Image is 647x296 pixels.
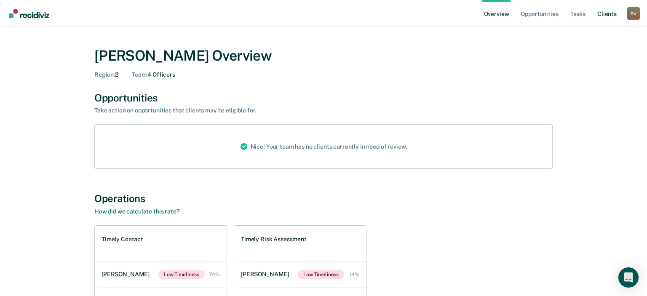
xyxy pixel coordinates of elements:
[158,270,205,279] span: Low Timeliness
[9,9,49,18] img: Recidiviz
[94,107,389,114] div: Take action on opportunities that clients may be eligible for.
[94,71,115,78] span: Region :
[238,261,366,288] a: [PERSON_NAME]Low Timeliness 14%
[241,236,307,243] h1: Timely Risk Assessment
[298,270,344,279] span: Low Timeliness
[94,71,118,78] div: 2
[209,272,220,277] div: 74%
[94,208,179,215] a: How did we calculate this rate?
[234,125,414,168] div: Nice! Your team has no clients currently in need of review.
[627,7,640,20] button: Profile dropdown button
[618,267,639,288] div: Open Intercom Messenger
[349,272,359,277] div: 14%
[132,71,175,78] div: 4 Officers
[94,47,553,64] div: [PERSON_NAME] Overview
[98,261,227,288] a: [PERSON_NAME]Low Timeliness 74%
[102,236,143,243] h1: Timely Contact
[241,271,292,278] div: [PERSON_NAME]
[627,7,640,20] div: S V
[94,92,553,104] div: Opportunities
[102,271,153,278] div: [PERSON_NAME]
[94,192,553,205] div: Operations
[132,71,147,78] span: Team :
